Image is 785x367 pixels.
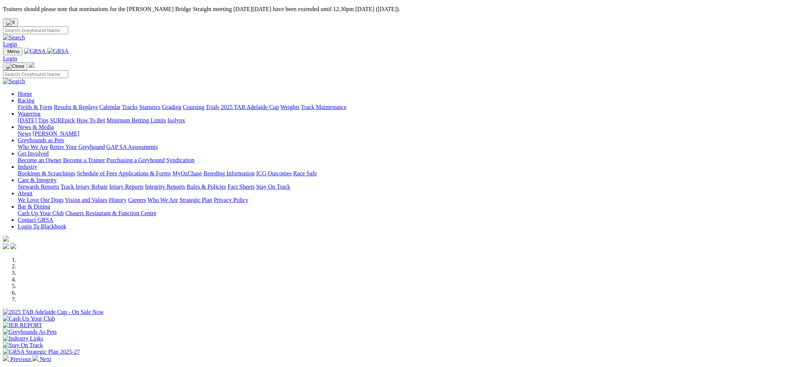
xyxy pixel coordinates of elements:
a: Injury Reports [109,183,143,190]
a: Fields & Form [18,104,52,110]
div: About [18,197,782,203]
a: Rules & Policies [186,183,226,190]
a: Applications & Forms [118,170,171,176]
a: Track Injury Rebate [60,183,108,190]
a: Integrity Reports [145,183,185,190]
a: Strategic Plan [179,197,212,203]
div: Industry [18,170,782,177]
img: GRSA [47,48,69,55]
a: Next [32,356,51,362]
a: Stay On Track [256,183,290,190]
img: GRSA Strategic Plan 2025-27 [3,349,80,355]
a: Who We Are [147,197,178,203]
a: Calendar [99,104,121,110]
a: Results & Replays [54,104,98,110]
a: [PERSON_NAME] [32,130,79,137]
img: logo-grsa-white.png [3,236,9,242]
a: Stewards Reports [18,183,59,190]
img: facebook.svg [3,243,9,249]
img: Stay On Track [3,342,43,349]
img: Greyhounds As Pets [3,329,57,335]
a: Care & Integrity [18,177,57,183]
a: Login To Blackbook [18,223,66,230]
button: Toggle navigation [3,48,22,55]
a: Breeding Information [203,170,255,176]
a: Bookings & Scratchings [18,170,75,176]
a: About [18,190,32,196]
div: Get Involved [18,157,782,164]
a: Privacy Policy [214,197,248,203]
img: Search [3,78,25,85]
a: Vision and Values [65,197,107,203]
div: Bar & Dining [18,210,782,217]
a: Chasers Restaurant & Function Centre [65,210,156,216]
a: Industry [18,164,37,170]
a: Retire Your Greyhound [50,144,105,150]
a: Schedule of Fees [77,170,117,176]
a: Home [18,91,32,97]
img: twitter.svg [10,243,16,249]
a: Weights [280,104,300,110]
img: logo-grsa-white.png [29,62,35,68]
a: Bar & Dining [18,203,50,210]
a: Coursing [183,104,205,110]
p: Trainers should please note that nominations for the [PERSON_NAME] Bridge Straight meeting [DATE]... [3,6,782,13]
a: Get Involved [18,150,49,157]
div: Racing [18,104,782,111]
input: Search [3,70,68,78]
a: Grading [162,104,181,110]
a: Cash Up Your Club [18,210,64,216]
input: Search [3,27,68,34]
a: SUREpick [50,117,75,123]
a: Statistics [139,104,161,110]
a: How To Bet [77,117,105,123]
span: Previous [10,356,31,362]
button: Close [3,18,18,27]
a: Login [3,55,17,62]
img: Search [3,34,25,41]
a: Fact Sheets [228,183,255,190]
a: 2025 TAB Adelaide Cup [221,104,279,110]
a: Tracks [122,104,138,110]
a: Who We Are [18,144,48,150]
a: Become an Owner [18,157,62,163]
a: [DATE] Tips [18,117,48,123]
a: Careers [128,197,146,203]
img: IER REPORT [3,322,42,329]
img: 2025 TAB Adelaide Cup - On Sale Now [3,309,104,315]
img: chevron-left-pager-white.svg [3,355,9,361]
img: X [6,20,15,25]
a: MyOzChase [172,170,202,176]
a: History [109,197,126,203]
div: Wagering [18,117,782,124]
img: Close [6,63,24,69]
a: Previous [3,356,32,362]
a: Isolynx [167,117,185,123]
a: We Love Our Dogs [18,197,63,203]
img: Industry Links [3,335,43,342]
a: Become a Trainer [63,157,105,163]
div: Care & Integrity [18,183,782,190]
a: Wagering [18,111,41,117]
a: Race Safe [293,170,317,176]
div: Greyhounds as Pets [18,144,782,150]
span: Menu [7,49,20,54]
a: Syndication [166,157,194,163]
a: News [18,130,31,137]
img: chevron-right-pager-white.svg [32,355,38,361]
a: Contact GRSA [18,217,53,223]
a: ICG Outcomes [256,170,292,176]
a: Trials [206,104,219,110]
img: GRSA [24,48,46,55]
a: Minimum Betting Limits [107,117,166,123]
a: Track Maintenance [301,104,346,110]
a: Racing [18,97,34,104]
span: Next [40,356,51,362]
a: Login [3,41,17,47]
div: News & Media [18,130,782,137]
img: Cash Up Your Club [3,315,55,322]
a: News & Media [18,124,54,130]
a: GAP SA Assessments [107,144,158,150]
button: Toggle navigation [3,62,27,70]
a: Purchasing a Greyhound [107,157,165,163]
